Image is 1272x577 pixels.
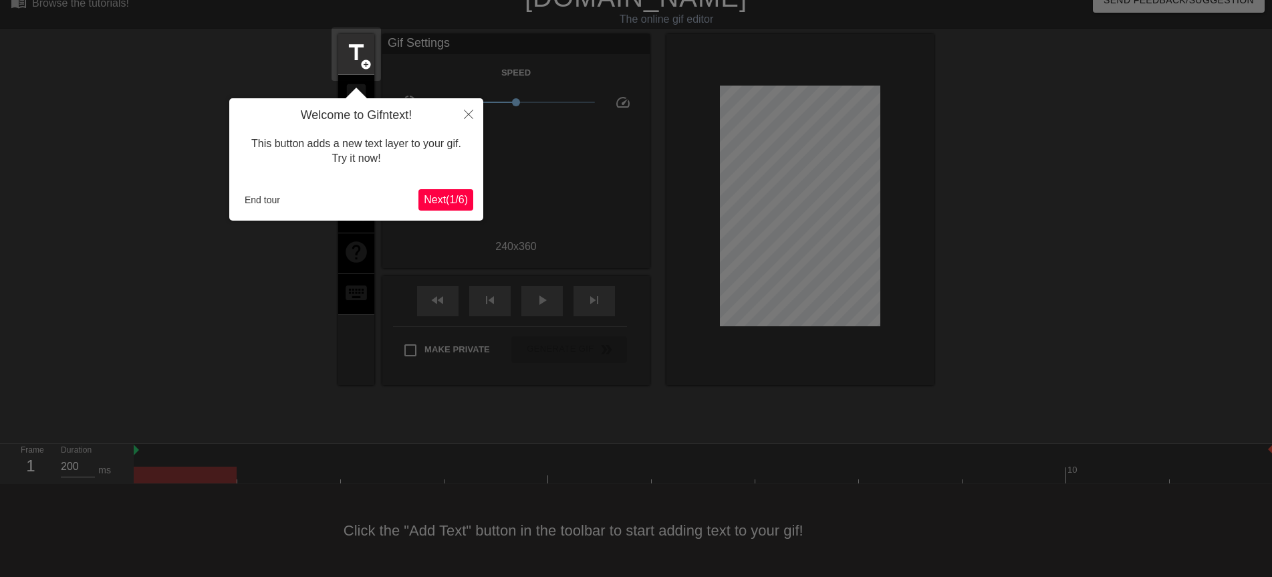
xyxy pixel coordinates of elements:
button: Close [454,98,483,129]
h4: Welcome to Gifntext! [239,108,473,123]
button: End tour [239,190,285,210]
div: This button adds a new text layer to your gif. Try it now! [239,123,473,180]
span: Next ( 1 / 6 ) [424,194,468,205]
button: Next [418,189,473,211]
